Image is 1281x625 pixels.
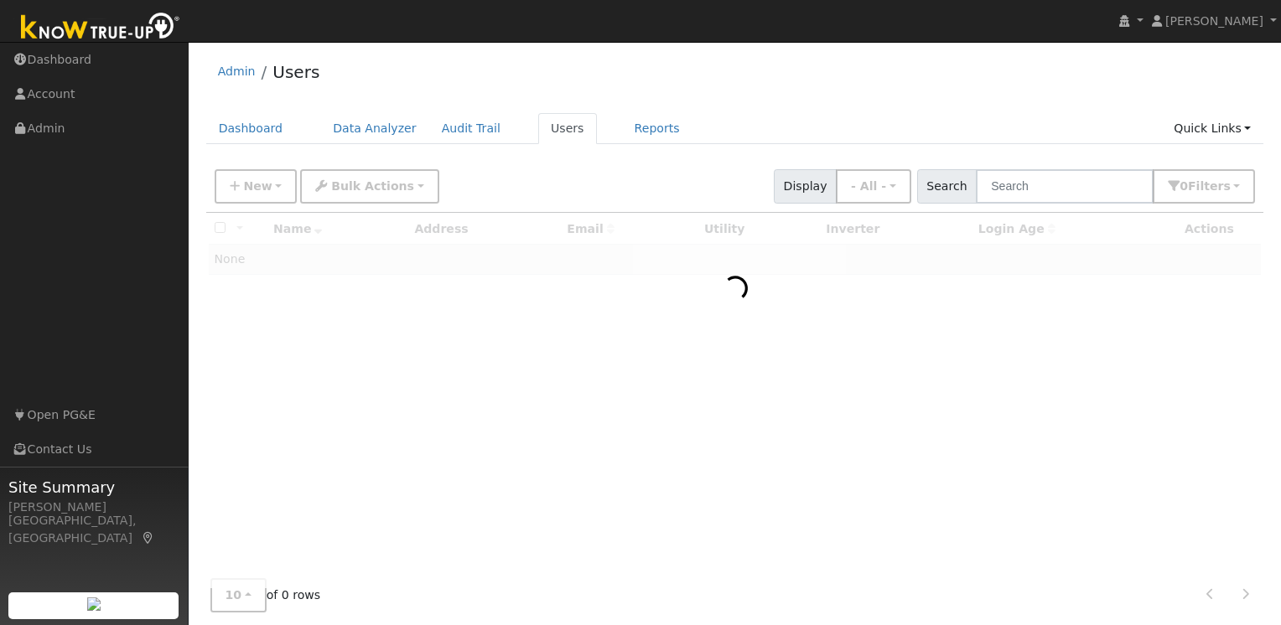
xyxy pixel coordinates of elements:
[141,531,156,545] a: Map
[272,62,319,82] a: Users
[300,169,438,204] button: Bulk Actions
[210,578,267,612] button: 10
[243,179,272,193] span: New
[976,169,1154,204] input: Search
[320,113,429,144] a: Data Analyzer
[538,113,597,144] a: Users
[226,588,242,602] span: 10
[331,179,414,193] span: Bulk Actions
[1223,179,1230,193] span: s
[1188,179,1231,193] span: Filter
[215,169,298,204] button: New
[8,476,179,498] span: Site Summary
[429,113,513,144] a: Audit Trail
[1165,14,1263,28] span: [PERSON_NAME]
[87,597,101,611] img: retrieve
[1161,113,1263,144] a: Quick Links
[218,65,256,78] a: Admin
[13,9,189,47] img: Know True-Up
[1153,169,1255,204] button: 0Filters
[8,512,179,547] div: [GEOGRAPHIC_DATA], [GEOGRAPHIC_DATA]
[622,113,692,144] a: Reports
[206,113,296,144] a: Dashboard
[836,169,911,204] button: - All -
[917,169,977,204] span: Search
[8,498,179,516] div: [PERSON_NAME]
[774,169,837,204] span: Display
[210,578,321,612] span: of 0 rows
